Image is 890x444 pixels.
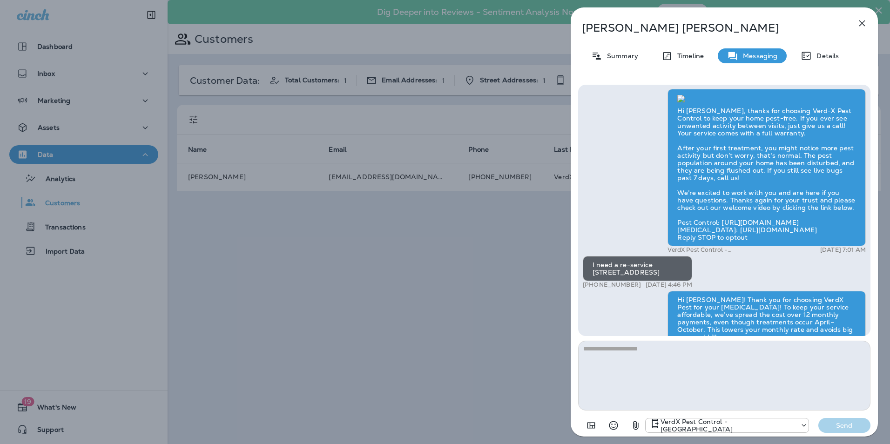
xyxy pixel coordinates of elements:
p: [PHONE_NUMBER] [583,281,641,289]
button: Add in a premade template [582,416,600,435]
img: twilio-download [677,95,685,102]
p: [PERSON_NAME] [PERSON_NAME] [582,21,836,34]
div: Hi [PERSON_NAME], thanks for choosing Verd-X Pest Control to keep your home pest-free. If you eve... [667,89,866,246]
p: [DATE] 7:01 AM [820,246,866,254]
div: +1 (770) 758-7657 [646,418,809,433]
button: Select an emoji [604,416,623,435]
p: Timeline [673,52,704,60]
p: Summary [602,52,638,60]
p: Details [812,52,839,60]
p: VerdX Pest Control - [GEOGRAPHIC_DATA] [667,246,786,254]
p: Messaging [738,52,777,60]
div: Hi [PERSON_NAME]! Thank you for choosing VerdX Pest for your [MEDICAL_DATA]! To keep your service... [667,291,866,383]
div: I need a re-service [STREET_ADDRESS] [583,256,692,281]
p: VerdX Pest Control - [GEOGRAPHIC_DATA] [661,418,796,433]
p: [DATE] 4:46 PM [646,281,692,289]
